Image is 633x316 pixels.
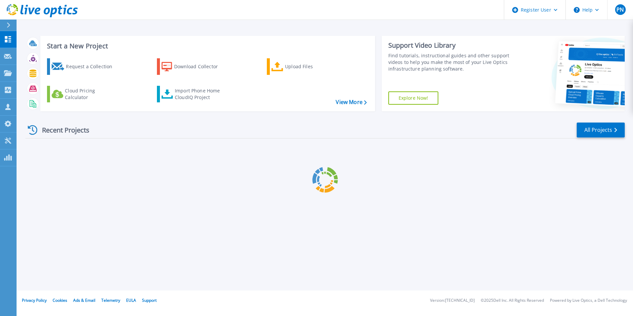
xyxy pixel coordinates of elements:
li: Version: [TECHNICAL_ID] [430,298,475,303]
div: Upload Files [285,60,338,73]
div: Cloud Pricing Calculator [65,87,118,101]
h3: Start a New Project [47,42,366,50]
a: Cookies [53,297,67,303]
a: Upload Files [267,58,341,75]
div: Recent Projects [25,122,98,138]
a: All Projects [577,123,625,137]
a: Request a Collection [47,58,121,75]
a: Privacy Policy [22,297,47,303]
div: Download Collector [174,60,227,73]
span: PN [616,7,624,12]
a: View More [336,99,366,105]
a: EULA [126,297,136,303]
div: Request a Collection [66,60,119,73]
div: Support Video Library [388,41,512,50]
a: Download Collector [157,58,231,75]
a: Cloud Pricing Calculator [47,86,121,102]
li: © 2025 Dell Inc. All Rights Reserved [481,298,544,303]
div: Import Phone Home CloudIQ Project [175,87,226,101]
a: Telemetry [101,297,120,303]
a: Ads & Email [73,297,95,303]
li: Powered by Live Optics, a Dell Technology [550,298,627,303]
a: Explore Now! [388,91,439,105]
a: Support [142,297,157,303]
div: Find tutorials, instructional guides and other support videos to help you make the most of your L... [388,52,512,72]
